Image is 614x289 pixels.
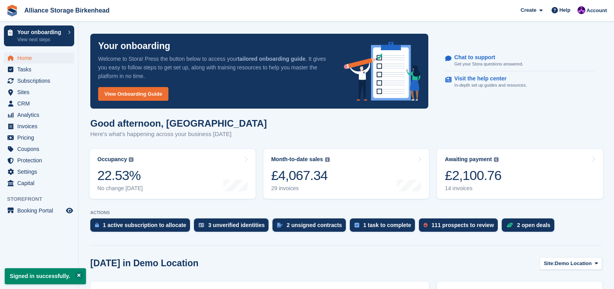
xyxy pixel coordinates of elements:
[97,167,143,184] div: 22.53%
[445,71,595,93] a: Visit the help center In-depth set up guides and resources.
[4,144,74,154] a: menu
[424,223,428,227] img: prospect-51fa495bee0391a8d652442698ab0144808aea92771e9ea1ae160a38d050c398.svg
[4,64,74,75] a: menu
[4,25,74,46] a: Your onboarding View next steps
[4,75,74,86] a: menu
[17,155,64,166] span: Protection
[17,98,64,109] span: CRM
[4,132,74,143] a: menu
[6,5,18,16] img: stora-icon-8386f47178a22dfd0bd8f6a31ec36ba5ce8667c1dd55bd0f319d3a0aa187defe.svg
[517,222,550,228] div: 2 open deals
[4,121,74,132] a: menu
[17,75,64,86] span: Subscriptions
[90,210,602,215] p: ACTIONS
[17,64,64,75] span: Tasks
[506,222,513,228] img: deal-1b604bf984904fb50ccaf53a9ad4b4a5d6e5aea283cecdc64d6e3604feb123c2.svg
[17,166,64,177] span: Settings
[5,268,86,284] p: Signed in successfully.
[445,185,501,192] div: 14 invoices
[271,167,330,184] div: £4,067.34
[419,218,502,236] a: 111 prospects to review
[437,149,603,199] a: Awaiting payment £2,100.76 14 invoices
[454,61,523,67] p: Get your Stora questions answered.
[90,258,199,269] h2: [DATE] in Demo Location
[194,218,272,236] a: 3 unverified identities
[587,7,607,15] span: Account
[287,222,342,228] div: 2 unsigned contracts
[494,157,499,162] img: icon-info-grey-7440780725fd019a000dd9b08b2336e03edf1995a4989e88bcd33f0948082b44.svg
[208,222,265,228] div: 3 unverified identities
[97,185,143,192] div: No change [DATE]
[277,223,283,227] img: contract_signature_icon-13c848040528278c33f63329250d36e43548de30e8caae1d1a13099fd9432cc5.svg
[559,6,570,14] span: Help
[95,222,99,227] img: active_subscription_to_allocate_icon-d502201f5373d7db506a760aba3b589e785aa758c864c3986d89f69b8ff3...
[17,121,64,132] span: Invoices
[98,42,170,51] p: Your onboarding
[7,195,78,203] span: Storefront
[238,56,305,62] strong: tailored onboarding guide
[90,118,267,129] h1: Good afternoon, [GEOGRAPHIC_DATA]
[17,109,64,120] span: Analytics
[17,36,64,43] p: View next steps
[21,4,113,17] a: Alliance Storage Birkenhead
[577,6,585,14] img: Romilly Norton
[325,157,330,162] img: icon-info-grey-7440780725fd019a000dd9b08b2336e03edf1995a4989e88bcd33f0948082b44.svg
[555,260,592,267] span: Demo Location
[4,155,74,166] a: menu
[445,156,492,163] div: Awaiting payment
[431,222,494,228] div: 111 prospects to review
[97,156,127,163] div: Occupancy
[539,257,602,270] button: Site: Demo Location
[4,205,74,216] a: menu
[454,82,527,89] p: In-depth set up guides and resources.
[4,53,74,64] a: menu
[355,223,359,227] img: task-75834270c22a3079a89374b754ae025e5fb1db73e45f91037f5363f120a921f8.svg
[17,53,64,64] span: Home
[90,130,267,139] p: Here's what's happening across your business [DATE]
[445,50,595,72] a: Chat to support Get your Stora questions answered.
[4,98,74,109] a: menu
[90,218,194,236] a: 1 active subscription to allocate
[454,75,521,82] p: Visit the help center
[363,222,411,228] div: 1 task to complete
[272,218,350,236] a: 2 unsigned contracts
[454,54,517,61] p: Chat to support
[17,178,64,189] span: Capital
[4,178,74,189] a: menu
[90,149,256,199] a: Occupancy 22.53% No change [DATE]
[98,87,168,101] a: View Onboarding Guide
[271,156,323,163] div: Month-to-date sales
[271,185,330,192] div: 29 invoices
[17,144,64,154] span: Coupons
[17,29,64,35] p: Your onboarding
[17,87,64,98] span: Sites
[103,222,186,228] div: 1 active subscription to allocate
[521,6,536,14] span: Create
[544,260,555,267] span: Site:
[98,55,331,80] p: Welcome to Stora! Press the button below to access your . It gives you easy to follow steps to ge...
[4,166,74,177] a: menu
[4,87,74,98] a: menu
[445,167,501,184] div: £2,100.76
[344,42,421,101] img: onboarding-info-6c161a55d2c0e0a8cae90662b2fe09162a5109e8cc188191df67fb4f79e88e88.svg
[350,218,419,236] a: 1 task to complete
[199,223,204,227] img: verify_identity-adf6edd0f0f0b5bbfe63781bf79b02c33cf7c696d77639b501bdc392416b5a36.svg
[17,132,64,143] span: Pricing
[502,218,558,236] a: 2 open deals
[65,206,74,215] a: Preview store
[4,109,74,120] a: menu
[17,205,64,216] span: Booking Portal
[263,149,429,199] a: Month-to-date sales £4,067.34 29 invoices
[129,157,133,162] img: icon-info-grey-7440780725fd019a000dd9b08b2336e03edf1995a4989e88bcd33f0948082b44.svg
